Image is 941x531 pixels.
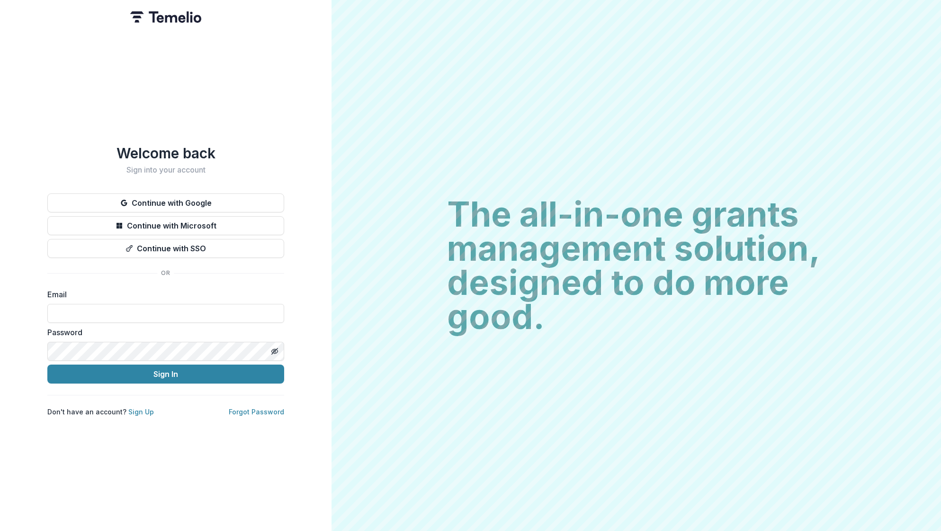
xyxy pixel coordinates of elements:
h2: Sign into your account [47,165,284,174]
label: Email [47,289,278,300]
p: Don't have an account? [47,407,154,417]
button: Continue with SSO [47,239,284,258]
button: Toggle password visibility [267,344,282,359]
h1: Welcome back [47,145,284,162]
img: Temelio [130,11,201,23]
button: Sign In [47,365,284,384]
button: Continue with Google [47,193,284,212]
button: Continue with Microsoft [47,216,284,235]
a: Sign Up [128,408,154,416]
a: Forgot Password [229,408,284,416]
label: Password [47,327,278,338]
